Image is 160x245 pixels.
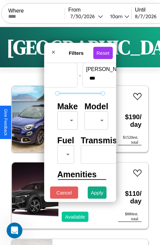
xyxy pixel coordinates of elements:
[88,187,107,199] button: Apply
[118,183,142,212] h3: $ 110 / day
[118,135,142,145] div: $ 1520 est. total
[68,7,131,13] label: From
[8,8,65,14] label: Where
[135,13,160,19] div: 8 / 7 / 2026
[84,102,108,111] h4: Model
[57,136,74,145] h4: Fuel
[7,223,22,238] iframe: Intercom live chat
[81,136,134,145] h4: Transmission
[70,13,98,19] div: 7 / 30 / 2026
[79,71,81,80] p: -
[68,13,105,20] button: 7/30/2026
[3,109,8,136] div: Give Feedback
[18,66,74,72] label: min price
[59,50,93,55] h4: Filters
[118,107,142,135] h3: $ 190 / day
[65,212,85,221] p: Available
[107,13,124,19] div: 10am
[118,212,142,222] div: $ 880 est. total
[86,66,142,72] label: [PERSON_NAME]
[57,102,78,111] h4: Make
[93,47,112,59] button: Reset
[50,187,78,199] button: Cancel
[105,13,131,20] button: 10am
[57,170,103,179] h4: Amenities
